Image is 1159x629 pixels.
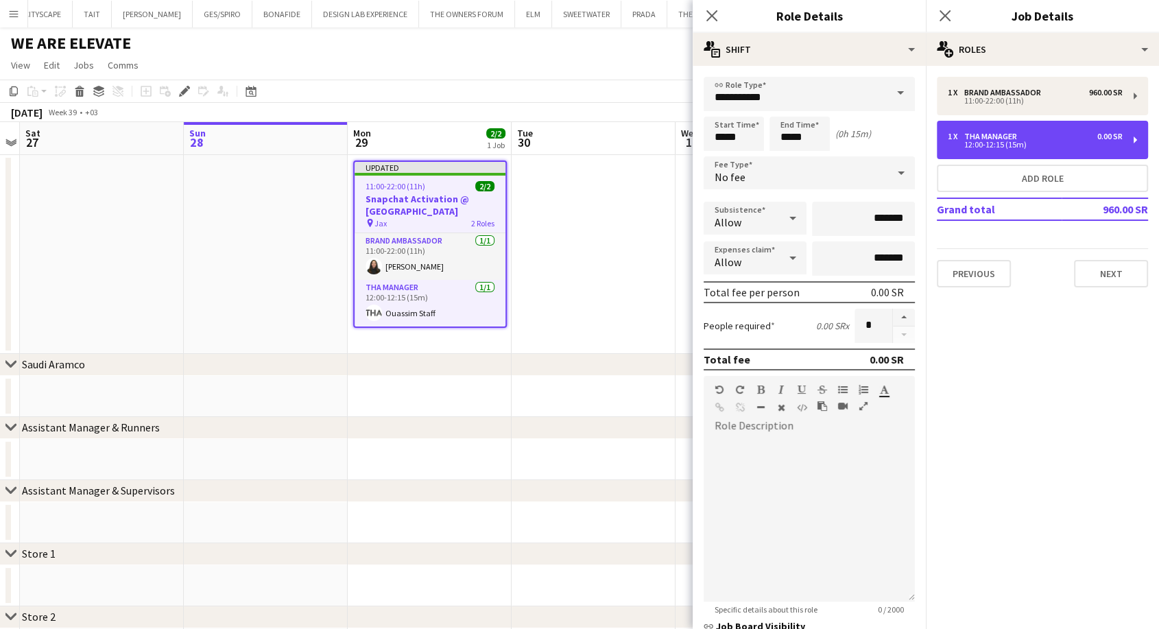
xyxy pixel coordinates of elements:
span: 30 [515,134,533,150]
div: Updated [355,162,505,173]
div: Store 1 [22,547,56,560]
button: TAIT [73,1,112,27]
span: Tue [517,127,533,139]
span: 0 / 2000 [867,604,915,615]
button: BONAFIDE [252,1,312,27]
div: Brand Ambassador [964,88,1047,97]
h3: Snapchat Activation @ [GEOGRAPHIC_DATA] [355,193,505,217]
div: 1 x [948,88,964,97]
button: Increase [893,309,915,327]
div: THA Manager [964,132,1023,141]
button: CITYSCAPE [13,1,73,27]
div: 960.00 SR [1089,88,1123,97]
button: Add role [937,165,1148,192]
button: DESIGN LAB EXPERIENCE [312,1,419,27]
app-card-role: Brand Ambassador1/111:00-22:00 (11h)[PERSON_NAME] [355,233,505,280]
span: 27 [23,134,40,150]
button: THE OWNERS FORUM [419,1,515,27]
div: Shift [693,33,926,66]
span: Sun [189,127,206,139]
button: Redo [735,384,745,395]
td: Grand total [937,198,1062,220]
h3: Job Details [926,7,1159,25]
span: 2 Roles [471,218,494,228]
div: Store 2 [22,610,56,624]
td: 960.00 SR [1062,198,1148,220]
button: Paste as plain text [817,401,827,412]
button: Horizontal Line [756,402,765,413]
button: Strikethrough [817,384,827,395]
span: Edit [44,59,60,71]
button: Underline [797,384,806,395]
button: SWEETWATER [552,1,621,27]
div: +03 [85,107,98,117]
span: 1 [679,134,699,150]
span: 28 [187,134,206,150]
div: Saudi Aramco [22,357,85,371]
div: Assistant Manager & Runners [22,420,160,434]
span: Allow [715,215,741,229]
div: Total fee per person [704,285,800,299]
button: Undo [715,384,724,395]
div: 0.00 SR [871,285,904,299]
div: Roles [926,33,1159,66]
span: Allow [715,255,741,269]
div: 0.00 SR [870,353,904,366]
span: No fee [715,170,745,184]
app-card-role: THA Manager1/112:00-12:15 (15m)Ouassim Staff [355,280,505,327]
button: Unordered List [838,384,848,395]
button: Insert video [838,401,848,412]
button: ELM [515,1,552,27]
a: View [5,56,36,74]
button: GES/SPIRO [193,1,252,27]
div: 0.00 SR x [816,320,849,332]
button: [PERSON_NAME] [112,1,193,27]
div: [DATE] [11,106,43,119]
div: (0h 15m) [835,128,871,140]
div: Assistant Manager & Supervisors [22,484,175,497]
span: Comms [108,59,139,71]
button: Text Color [879,384,889,395]
button: Previous [937,260,1011,287]
button: HTML Code [797,402,806,413]
button: Bold [756,384,765,395]
button: Ordered List [859,384,868,395]
span: View [11,59,30,71]
button: Fullscreen [859,401,868,412]
button: PRADA [621,1,667,27]
span: Wed [681,127,699,139]
div: 0.00 SR [1097,132,1123,141]
div: 1 x [948,132,964,141]
div: 1 Job [487,140,505,150]
span: Mon [353,127,371,139]
div: 12:00-12:15 (15m) [948,141,1123,148]
app-job-card: Updated11:00-22:00 (11h)2/2Snapchat Activation @ [GEOGRAPHIC_DATA] Jax2 RolesBrand Ambassador1/11... [353,161,507,328]
span: 2/2 [475,181,494,191]
span: 29 [351,134,371,150]
div: 11:00-22:00 (11h) [948,97,1123,104]
button: Next [1074,260,1148,287]
span: 2/2 [486,128,505,139]
span: Specific details about this role [704,604,828,615]
button: Clear Formatting [776,402,786,413]
div: Total fee [704,353,750,366]
span: Jobs [73,59,94,71]
button: THE PURPLE CHAIR [667,1,754,27]
a: Jobs [68,56,99,74]
a: Edit [38,56,65,74]
span: Week 39 [45,107,80,117]
span: 11:00-22:00 (11h) [366,181,425,191]
label: People required [704,320,775,332]
a: Comms [102,56,144,74]
span: Sat [25,127,40,139]
h3: Role Details [693,7,926,25]
h1: WE ARE ELEVATE [11,33,131,54]
button: Italic [776,384,786,395]
span: Jax [374,218,387,228]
